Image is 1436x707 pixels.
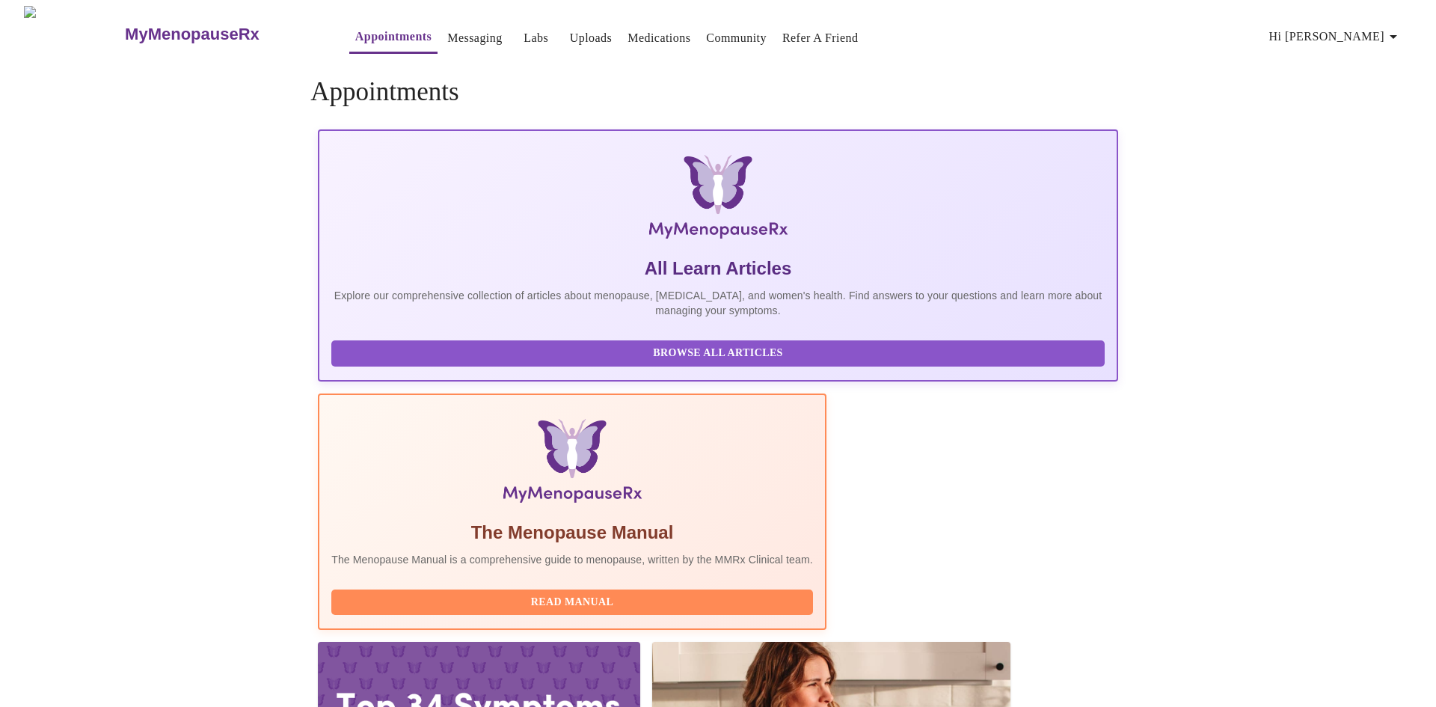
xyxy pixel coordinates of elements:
a: Labs [524,28,548,49]
a: Uploads [570,28,613,49]
h3: MyMenopauseRx [125,25,260,44]
a: Refer a Friend [782,28,859,49]
span: Hi [PERSON_NAME] [1269,26,1402,47]
h4: Appointments [310,77,1126,107]
p: Explore our comprehensive collection of articles about menopause, [MEDICAL_DATA], and women's hea... [331,288,1105,318]
button: Appointments [349,22,438,54]
button: Hi [PERSON_NAME] [1263,22,1408,52]
button: Uploads [564,23,619,53]
button: Messaging [441,23,508,53]
a: Community [706,28,767,49]
button: Refer a Friend [776,23,865,53]
h5: The Menopause Manual [331,521,813,545]
img: MyMenopauseRx Logo [452,155,984,245]
span: Read Manual [346,593,798,612]
a: MyMenopauseRx [123,8,319,61]
a: Appointments [355,26,432,47]
button: Labs [512,23,560,53]
a: Read Manual [331,595,817,607]
button: Read Manual [331,590,813,616]
img: Menopause Manual [408,419,736,509]
span: Browse All Articles [346,344,1090,363]
button: Browse All Articles [331,340,1105,367]
a: Medications [628,28,690,49]
h5: All Learn Articles [331,257,1105,281]
a: Browse All Articles [331,346,1108,358]
button: Community [700,23,773,53]
img: MyMenopauseRx Logo [24,6,123,62]
button: Medications [622,23,696,53]
p: The Menopause Manual is a comprehensive guide to menopause, written by the MMRx Clinical team. [331,552,813,567]
a: Messaging [447,28,502,49]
